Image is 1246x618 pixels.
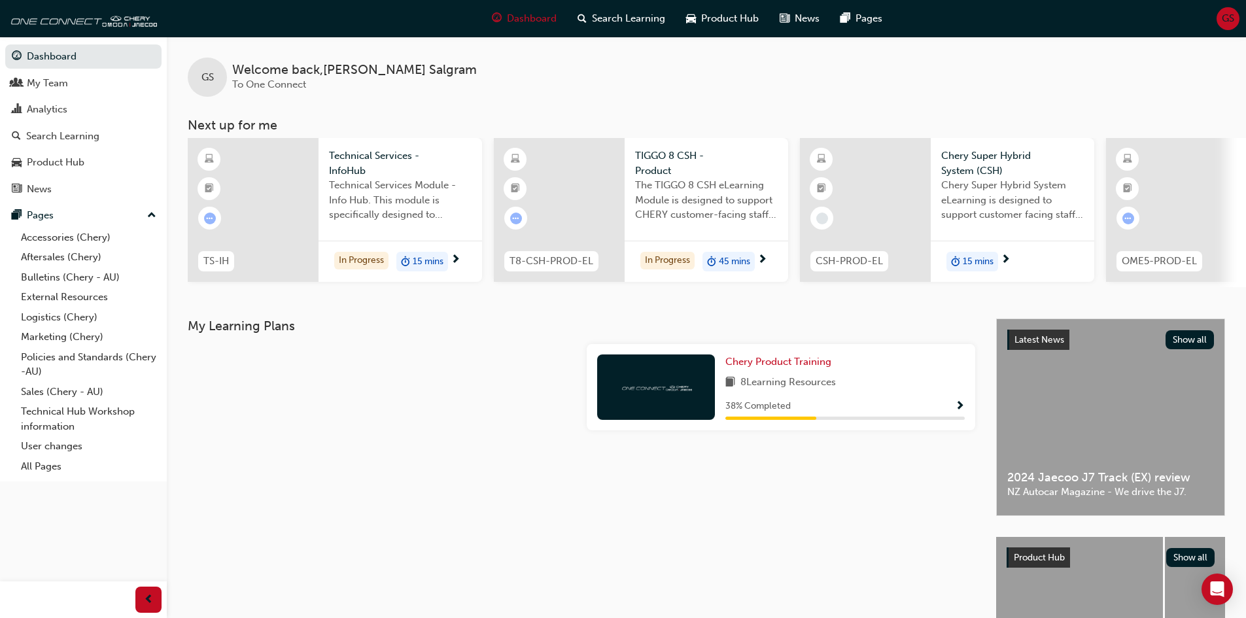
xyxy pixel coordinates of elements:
[16,247,162,267] a: Aftersales (Chery)
[635,178,778,222] span: The TIGGO 8 CSH eLearning Module is designed to support CHERY customer-facing staff with the prod...
[816,254,883,269] span: CSH-PROD-EL
[1007,485,1214,500] span: NZ Autocar Magazine - We drive the J7.
[817,151,826,168] span: learningResourceType_ELEARNING-icon
[203,254,229,269] span: TS-IH
[955,398,965,415] button: Show Progress
[996,318,1225,516] a: Latest NewsShow all2024 Jaecoo J7 Track (EX) reviewNZ Autocar Magazine - We drive the J7.
[1014,552,1065,563] span: Product Hub
[816,213,828,224] span: learningRecordVerb_NONE-icon
[780,10,789,27] span: news-icon
[329,148,472,178] span: Technical Services - InfoHub
[5,44,162,69] a: Dashboard
[232,63,477,78] span: Welcome back , [PERSON_NAME] Salgram
[16,436,162,456] a: User changes
[401,253,410,270] span: duration-icon
[511,180,520,197] span: booktick-icon
[5,97,162,122] a: Analytics
[1122,254,1197,269] span: OME5-PROD-EL
[951,253,960,270] span: duration-icon
[5,177,162,201] a: News
[1222,11,1234,26] span: GS
[5,124,162,148] a: Search Learning
[26,129,99,144] div: Search Learning
[620,381,692,393] img: oneconnect
[676,5,769,32] a: car-iconProduct Hub
[840,10,850,27] span: pages-icon
[12,157,22,169] span: car-icon
[1007,330,1214,351] a: Latest NewsShow all
[232,78,306,90] span: To One Connect
[413,254,443,269] span: 15 mins
[1202,574,1233,605] div: Open Intercom Messenger
[701,11,759,26] span: Product Hub
[16,287,162,307] a: External Resources
[1007,547,1215,568] a: Product HubShow all
[856,11,882,26] span: Pages
[757,254,767,266] span: next-icon
[800,138,1094,282] a: CSH-PROD-ELChery Super Hybrid System (CSH)Chery Super Hybrid System eLearning is designed to supp...
[5,42,162,203] button: DashboardMy TeamAnalyticsSearch LearningProduct HubNews
[707,253,716,270] span: duration-icon
[329,178,472,222] span: Technical Services Module - Info Hub. This module is specifically designed to address the require...
[205,151,214,168] span: learningResourceType_ELEARNING-icon
[12,104,22,116] span: chart-icon
[27,182,52,197] div: News
[12,51,22,63] span: guage-icon
[510,213,522,224] span: learningRecordVerb_ATTEMPT-icon
[941,148,1084,178] span: Chery Super Hybrid System (CSH)
[188,318,975,334] h3: My Learning Plans
[1122,213,1134,224] span: learningRecordVerb_ATTEMPT-icon
[592,11,665,26] span: Search Learning
[205,180,214,197] span: booktick-icon
[144,592,154,608] span: prev-icon
[1123,180,1132,197] span: booktick-icon
[16,402,162,436] a: Technical Hub Workshop information
[201,70,214,85] span: GS
[1123,151,1132,168] span: learningResourceType_ELEARNING-icon
[567,5,676,32] a: search-iconSearch Learning
[1166,548,1215,567] button: Show all
[12,131,21,143] span: search-icon
[1014,334,1064,345] span: Latest News
[941,178,1084,222] span: Chery Super Hybrid System eLearning is designed to support customer facing staff with the underst...
[830,5,893,32] a: pages-iconPages
[5,150,162,175] a: Product Hub
[204,213,216,224] span: learningRecordVerb_ATTEMPT-icon
[16,307,162,328] a: Logistics (Chery)
[686,10,696,27] span: car-icon
[725,399,791,414] span: 38 % Completed
[12,78,22,90] span: people-icon
[719,254,750,269] span: 45 mins
[725,375,735,391] span: book-icon
[1001,254,1011,266] span: next-icon
[27,102,67,117] div: Analytics
[16,267,162,288] a: Bulletins (Chery - AU)
[16,382,162,402] a: Sales (Chery - AU)
[492,10,502,27] span: guage-icon
[511,151,520,168] span: learningResourceType_ELEARNING-icon
[27,208,54,223] div: Pages
[817,180,826,197] span: booktick-icon
[167,118,1246,133] h3: Next up for me
[578,10,587,27] span: search-icon
[7,5,157,31] img: oneconnect
[635,148,778,178] span: TIGGO 8 CSH - Product
[16,456,162,477] a: All Pages
[740,375,836,391] span: 8 Learning Resources
[147,207,156,224] span: up-icon
[510,254,593,269] span: T8-CSH-PROD-EL
[1217,7,1239,30] button: GS
[507,11,557,26] span: Dashboard
[188,138,482,282] a: TS-IHTechnical Services - InfoHubTechnical Services Module - Info Hub. This module is specificall...
[494,138,788,282] a: T8-CSH-PROD-ELTIGGO 8 CSH - ProductThe TIGGO 8 CSH eLearning Module is designed to support CHERY ...
[725,354,837,369] a: Chery Product Training
[334,252,389,269] div: In Progress
[795,11,820,26] span: News
[769,5,830,32] a: news-iconNews
[12,184,22,196] span: news-icon
[640,252,695,269] div: In Progress
[1166,330,1215,349] button: Show all
[725,356,831,368] span: Chery Product Training
[451,254,460,266] span: next-icon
